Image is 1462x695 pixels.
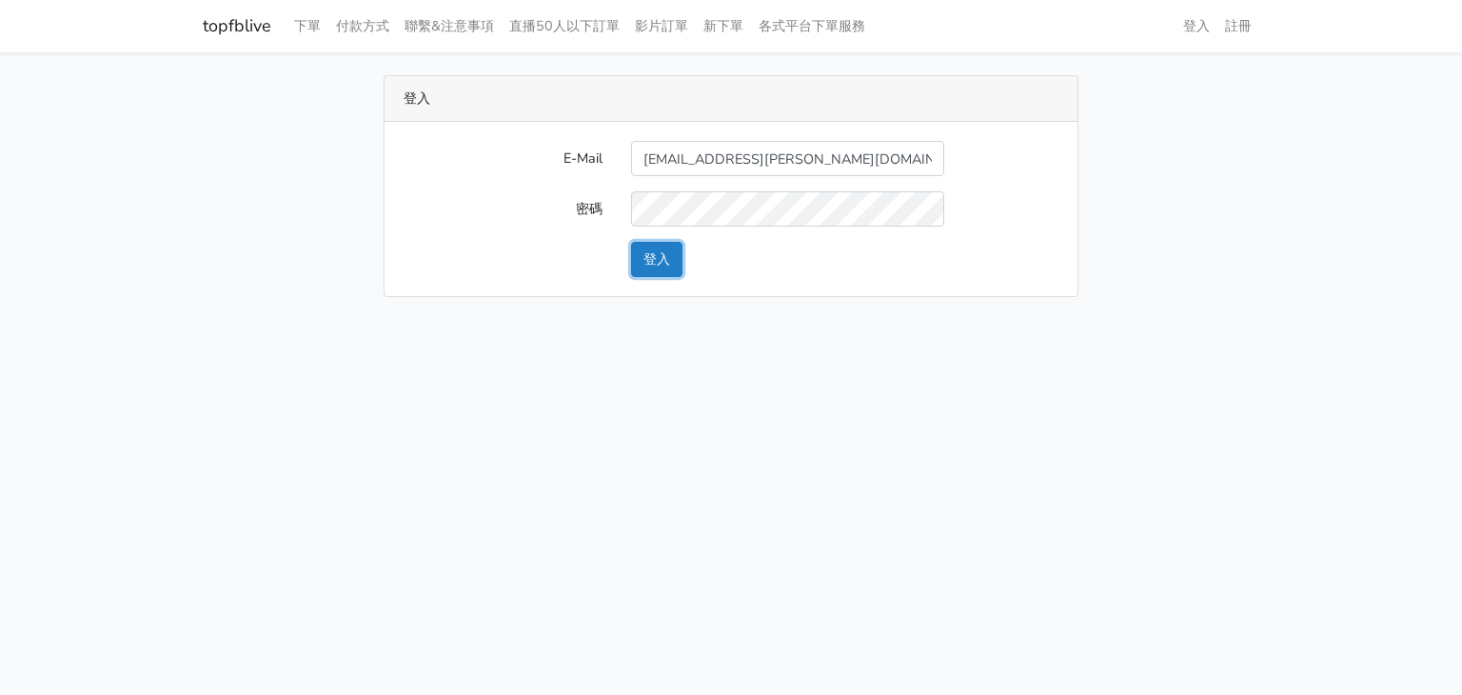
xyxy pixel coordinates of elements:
[203,8,271,45] a: topfblive
[1176,8,1217,45] a: 登入
[631,242,682,277] button: 登入
[627,8,696,45] a: 影片訂單
[502,8,627,45] a: 直播50人以下訂單
[397,8,502,45] a: 聯繫&注意事項
[286,8,328,45] a: 下單
[385,76,1077,122] div: 登入
[389,141,617,176] label: E-Mail
[1217,8,1259,45] a: 註冊
[328,8,397,45] a: 付款方式
[751,8,873,45] a: 各式平台下單服務
[696,8,751,45] a: 新下單
[389,191,617,227] label: 密碼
